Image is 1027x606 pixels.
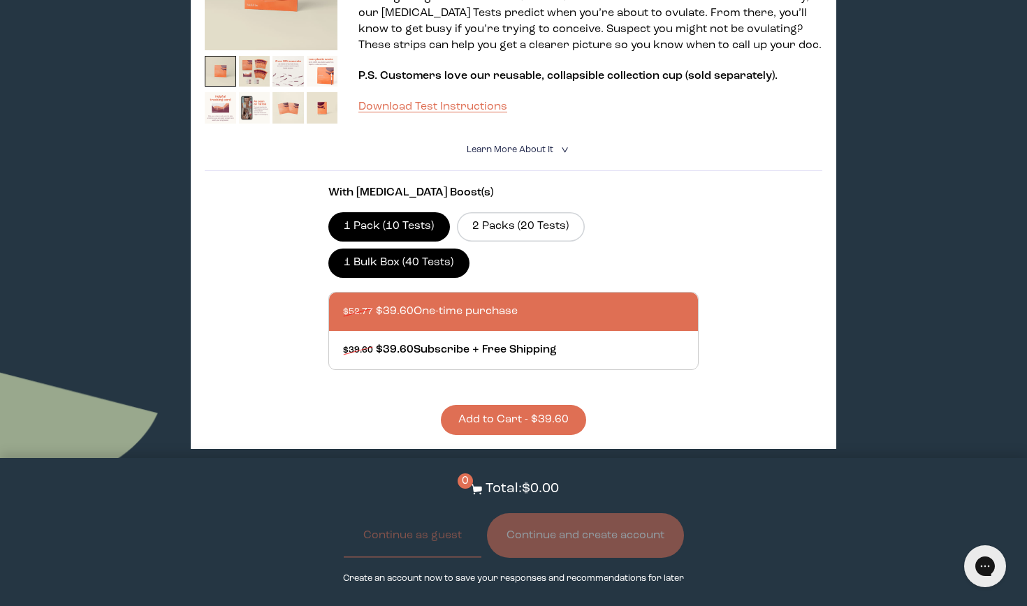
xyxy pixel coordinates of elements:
[467,143,560,156] summary: Learn More About it <
[358,101,507,112] a: Download Test Instructions
[467,145,553,154] span: Learn More About it
[457,212,585,242] label: 2 Packs (20 Tests)
[441,405,586,435] button: Add to Cart - $39.60
[328,185,699,201] p: With [MEDICAL_DATA] Boost(s)
[307,56,338,87] img: thumbnail image
[307,92,338,124] img: thumbnail image
[328,249,469,278] label: 1 Bulk Box (40 Tests)
[486,479,559,499] p: Total: $0.00
[344,513,481,558] button: Continue as guest
[205,56,236,87] img: thumbnail image
[343,572,684,585] p: Create an account now to save your responses and recommendations for later
[272,56,304,87] img: thumbnail image
[239,56,270,87] img: thumbnail image
[775,71,778,82] span: .
[328,212,450,242] label: 1 Pack (10 Tests)
[957,540,1013,592] iframe: Gorgias live chat messenger
[487,513,684,558] button: Continue and create account
[272,92,304,124] img: thumbnail image
[239,92,270,124] img: thumbnail image
[205,92,236,124] img: thumbnail image
[358,71,775,82] span: P.S. Customers love our reusable, collapsible collection cup (sold separately)
[557,146,570,154] i: <
[458,473,473,489] span: 0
